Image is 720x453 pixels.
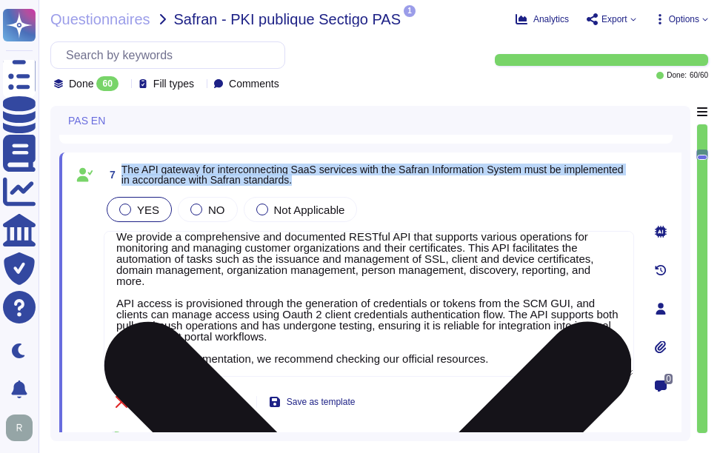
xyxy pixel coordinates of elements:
[104,170,116,180] span: 7
[667,72,687,79] span: Done:
[59,42,284,68] input: Search by keywords
[690,72,708,79] span: 60 / 60
[137,204,159,216] span: YES
[153,78,194,89] span: Fill types
[69,78,93,89] span: Done
[96,76,118,91] div: 60
[68,115,105,126] span: PAS EN
[601,15,627,24] span: Export
[664,374,673,384] span: 0
[516,13,569,25] button: Analytics
[404,5,416,17] span: 1
[533,15,569,24] span: Analytics
[274,204,345,216] span: Not Applicable
[669,15,699,24] span: Options
[121,164,624,186] span: The API gateway for interconnecting SaaS services with the Safran Information System must be impl...
[6,415,33,441] img: user
[208,204,225,216] span: NO
[50,12,150,27] span: Questionnaires
[229,78,279,89] span: Comments
[3,412,43,444] button: user
[174,12,401,27] span: Safran - PKI publique Sectigo PAS
[104,231,634,377] textarea: We provide a comprehensive and documented RESTful API that supports various operations for monito...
